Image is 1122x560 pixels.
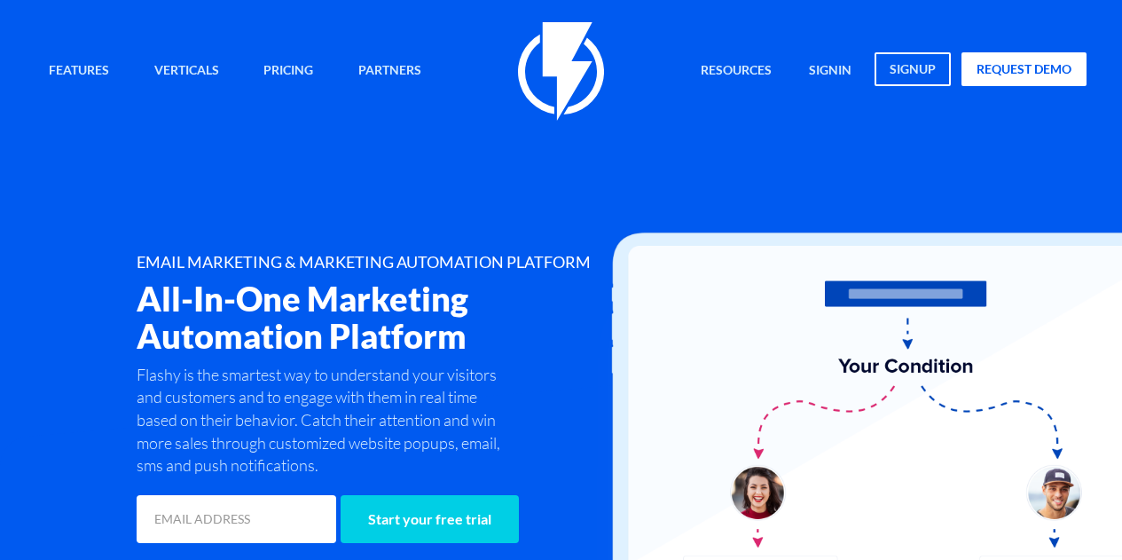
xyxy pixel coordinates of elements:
input: Start your free trial [341,495,519,543]
input: EMAIL ADDRESS [137,495,336,543]
p: Flashy is the smartest way to understand your visitors and customers and to engage with them in r... [137,364,504,478]
a: Partners [345,52,435,91]
a: Pricing [250,52,326,91]
a: Features [35,52,122,91]
h1: EMAIL MARKETING & MARKETING AUTOMATION PLATFORM [137,254,636,272]
h2: All-In-One Marketing Automation Platform [137,280,636,354]
a: Resources [687,52,785,91]
a: signup [875,52,951,86]
a: Verticals [141,52,232,91]
a: request demo [961,52,1087,86]
a: signin [796,52,865,91]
